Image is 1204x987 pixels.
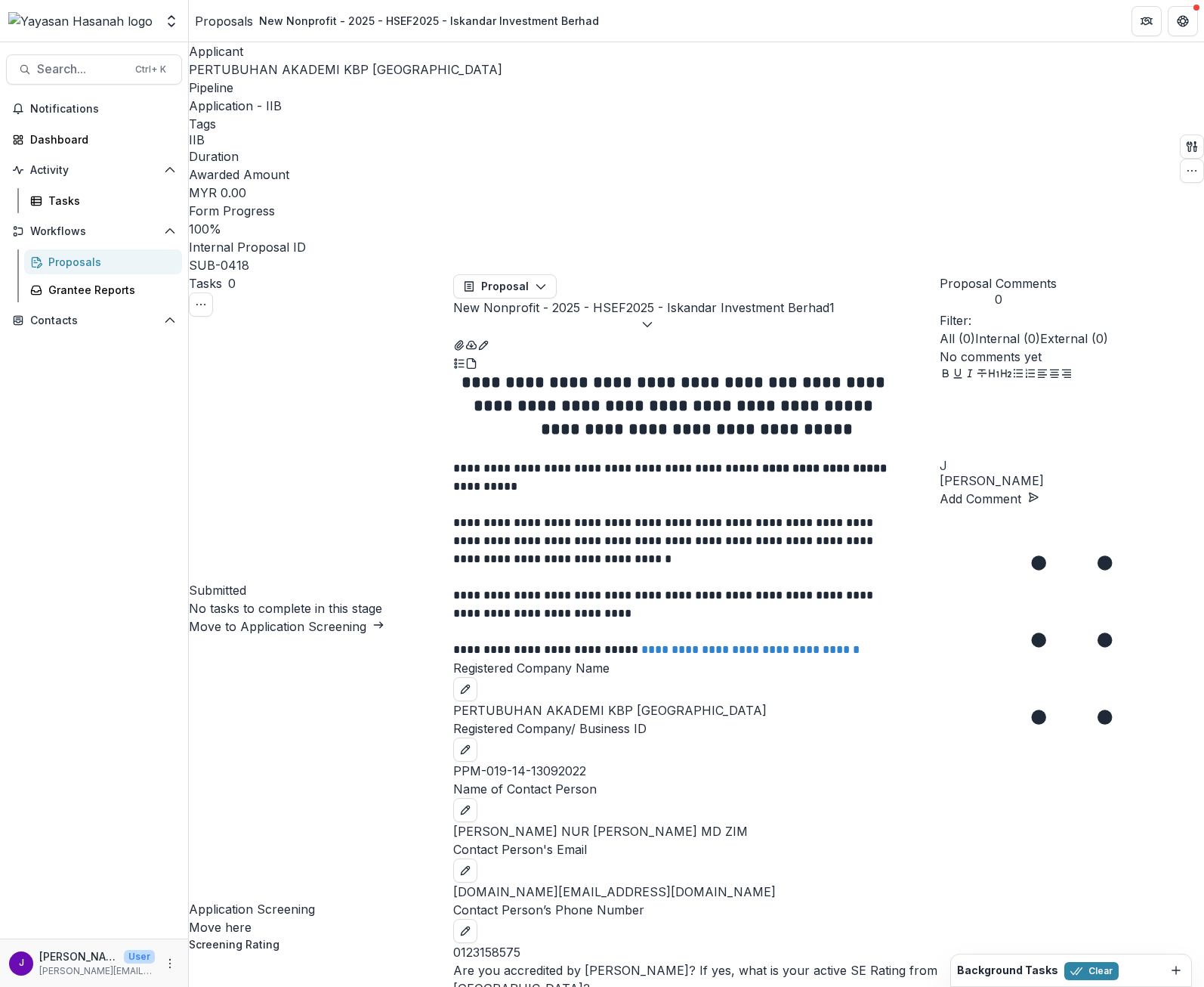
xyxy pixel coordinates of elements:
button: edit [453,919,477,943]
button: Partners [1131,6,1162,36]
nav: breadcrumb [195,10,605,32]
button: Align Right [1060,366,1073,384]
button: Plaintext view [453,353,465,371]
button: edit [453,798,477,822]
p: Internal Proposal ID [189,238,502,256]
button: Add Comment [940,490,1039,508]
p: No comments yet [940,348,1204,366]
button: Search... [6,54,182,85]
button: PDF view [465,353,477,371]
div: Proposals [48,254,170,270]
span: 0 [940,292,1057,307]
span: IIB [189,133,205,147]
div: Dashboard [30,131,170,147]
a: Grantee Reports [24,277,182,302]
p: Applicant [189,42,502,60]
div: Jeffrey [940,459,1204,472]
span: Notifications [30,103,176,116]
button: Bullet List [1012,366,1024,384]
button: Notifications [6,97,182,121]
h2: Background Tasks [957,964,1058,977]
a: Proposals [24,249,182,274]
button: Heading 1 [988,366,1000,384]
p: Tags [189,115,502,133]
button: Heading 2 [1000,366,1012,384]
button: Open Contacts [6,308,182,333]
button: Move to Application Screening [189,617,384,636]
button: New Nonprofit - 2025 - HSEF2025 - Iskandar Investment Berhad1 [453,299,835,335]
button: Proposal Comments [940,274,1057,307]
button: Align Center [1048,366,1060,384]
button: Italicize [964,366,976,384]
div: Grantee Reports [48,282,170,298]
p: Form Progress [189,202,502,220]
button: Open entity switcher [161,6,182,36]
button: Toggle View Cancelled Tasks [189,292,213,317]
div: Tasks [48,193,170,209]
p: PERTUBUHAN AKADEMI KBP [GEOGRAPHIC_DATA] [453,701,940,719]
a: Dashboard [6,127,182,152]
button: edit [453,859,477,883]
p: PPM-019-14-13092022 [453,762,940,780]
h5: Screening Rating [189,936,453,952]
p: [PERSON_NAME][EMAIL_ADDRESS][DOMAIN_NAME] [39,964,155,978]
button: Get Help [1168,6,1198,36]
p: User [124,950,155,964]
h5: No tasks to complete in this stage [189,599,453,617]
p: Registered Company Name [453,659,940,677]
span: Contacts [30,314,158,327]
p: Duration [189,147,502,166]
a: Tasks [24,188,182,213]
button: Ordered List [1024,366,1036,384]
h4: Submitted [189,581,453,599]
img: Yayasan Hasanah logo [8,12,153,30]
p: Name of Contact Person [453,780,940,798]
button: Move here [189,918,252,936]
span: Internal ( 0 ) [975,331,1040,346]
p: Filter: [940,311,1204,330]
button: Underline [952,366,964,384]
p: Application - IIB [189,97,282,115]
button: Open Workflows [6,219,182,243]
p: 0123158575 [453,943,940,961]
a: PERTUBUHAN AKADEMI KBP [GEOGRAPHIC_DATA] [189,62,502,77]
p: [PERSON_NAME] NUR [PERSON_NAME] MD ZIM [453,822,940,840]
p: Contact Person’s Phone Number [453,901,940,919]
a: Proposals [195,12,253,30]
button: Align Left [1036,366,1048,384]
button: Proposal [453,274,557,299]
button: Clear [1064,962,1119,980]
p: Registered Company/ Business ID [453,719,940,738]
button: edit [453,738,477,762]
p: [PERSON_NAME] [940,472,1204,490]
button: edit [453,677,477,701]
a: [DOMAIN_NAME][EMAIL_ADDRESS][DOMAIN_NAME] [453,884,776,899]
button: Dismiss [1167,961,1185,979]
span: All ( 0 ) [940,331,975,346]
div: New Nonprofit - 2025 - HSEF2025 - Iskandar Investment Berhad [259,13,599,29]
h3: Tasks [189,274,222,292]
p: Awarded Amount [189,166,502,184]
button: More [161,955,179,973]
span: Activity [30,164,158,177]
button: Strike [976,366,988,384]
p: SUB-0418 [189,256,249,274]
span: Workflows [30,225,158,238]
p: Contact Person's Email [453,840,940,859]
button: View Attached Files [453,335,465,353]
h4: Application Screening [189,900,453,918]
button: Edit as form [477,335,489,353]
p: Pipeline [189,79,502,97]
div: Ctrl + K [132,61,169,78]
p: MYR 0.00 [189,184,246,202]
button: Bold [940,366,952,384]
span: External ( 0 ) [1040,331,1108,346]
span: Search... [37,62,126,76]
p: 100 % [189,220,221,238]
div: Jeffrey [19,958,24,968]
p: [PERSON_NAME] [39,948,118,964]
span: 0 [228,276,236,291]
button: Open Activity [6,158,182,182]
